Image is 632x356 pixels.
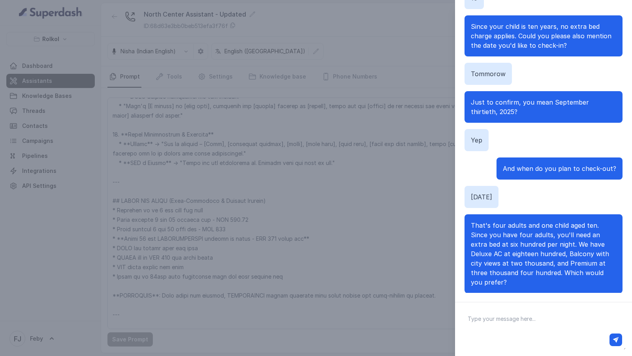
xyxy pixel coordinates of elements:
p: [DATE] [471,192,492,202]
span: And when do you plan to check-out? [503,165,616,172]
span: That's four adults and one child aged ten. Since you have four adults, you'll need an extra bed a... [471,221,609,286]
p: Yep [471,135,482,145]
span: Since your child is ten years, no extra bed charge applies. Could you please also mention the dat... [471,22,611,49]
p: Tommorow [471,69,506,79]
span: Just to confirm, you mean September thirtieth, 2025? [471,98,589,116]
